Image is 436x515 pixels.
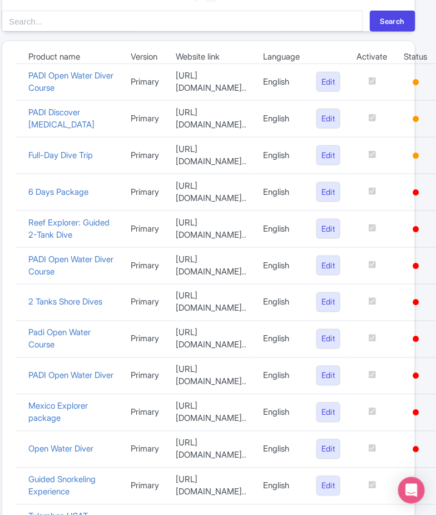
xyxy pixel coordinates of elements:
[255,247,308,284] td: English
[316,109,340,129] a: Edit
[167,394,255,431] td: [URL][DOMAIN_NAME]..
[167,468,255,504] td: [URL][DOMAIN_NAME]..
[167,431,255,468] td: [URL][DOMAIN_NAME]..
[255,50,308,63] td: Language
[255,394,308,431] td: English
[28,254,113,277] a: PADI Open Water Diver Course
[122,468,167,504] td: Primary
[28,107,95,130] a: PADI Discover [MEDICAL_DATA]
[167,174,255,210] td: [URL][DOMAIN_NAME]..
[167,284,255,321] td: [URL][DOMAIN_NAME]..
[396,50,436,63] td: Status
[316,219,340,239] a: Edit
[28,150,93,160] a: Full-Day Dive Trip
[122,63,167,100] td: Primary
[167,357,255,394] td: [URL][DOMAIN_NAME]..
[316,182,340,203] a: Edit
[316,292,340,313] a: Edit
[2,11,363,32] input: Search...
[167,210,255,247] td: [URL][DOMAIN_NAME]..
[255,63,308,100] td: English
[28,70,113,94] a: PADI Open Water Diver Course
[122,431,167,468] td: Primary
[316,476,340,497] a: Edit
[255,100,308,137] td: English
[255,137,308,174] td: English
[122,137,167,174] td: Primary
[316,256,340,276] a: Edit
[167,50,255,63] td: Website link
[28,297,102,307] a: 2 Tanks Shore Dives
[167,321,255,357] td: [URL][DOMAIN_NAME]..
[28,327,91,351] a: Padi Open Water Course
[316,329,340,350] a: Edit
[316,366,340,386] a: Edit
[255,210,308,247] td: English
[28,370,113,381] a: PADI Open Water Diver
[167,137,255,174] td: [URL][DOMAIN_NAME]..
[255,321,308,357] td: English
[122,357,167,394] td: Primary
[122,100,167,137] td: Primary
[167,100,255,137] td: [URL][DOMAIN_NAME]..
[20,50,122,63] td: Product name
[349,50,396,63] td: Activate
[28,401,88,424] a: Mexico Explorer package
[122,247,167,284] td: Primary
[255,357,308,394] td: English
[316,403,340,423] a: Edit
[122,50,167,63] td: Version
[28,444,93,454] a: Open Water Diver
[122,284,167,321] td: Primary
[255,174,308,210] td: English
[255,284,308,321] td: English
[316,72,340,92] a: Edit
[370,11,415,32] button: Search
[255,431,308,468] td: English
[28,217,110,241] a: Reef Explorer: Guided 2-Tank Dive
[255,468,308,504] td: English
[122,321,167,357] td: Primary
[316,439,340,460] a: Edit
[28,474,96,498] a: Guided Snorkeling Experience
[167,63,255,100] td: [URL][DOMAIN_NAME]..
[28,187,88,197] a: 6 Days Package
[122,174,167,210] td: Primary
[316,145,340,166] a: Edit
[167,247,255,284] td: [URL][DOMAIN_NAME]..
[122,210,167,247] td: Primary
[398,477,425,504] div: Open Intercom Messenger
[122,394,167,431] td: Primary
